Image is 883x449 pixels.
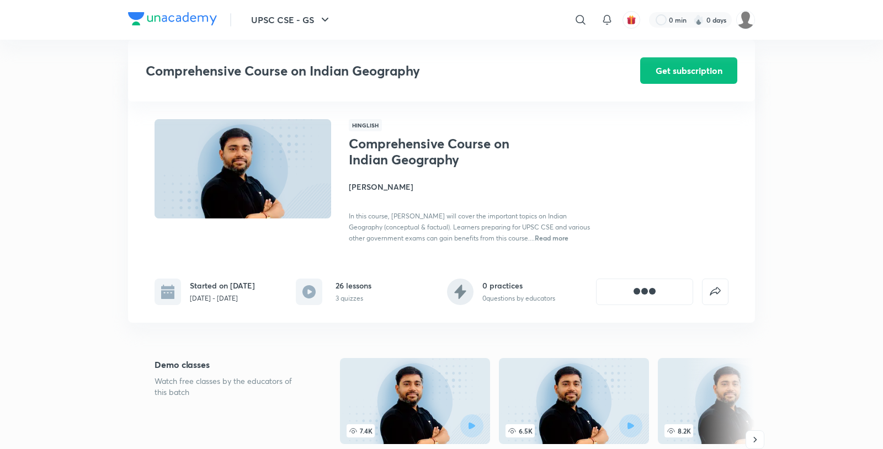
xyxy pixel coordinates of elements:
[702,279,728,305] button: false
[190,280,255,291] h6: Started on [DATE]
[347,424,375,437] span: 7.4K
[623,11,640,29] button: avatar
[626,15,636,25] img: avatar
[482,293,555,303] p: 0 questions by educators
[349,119,382,131] span: Hinglish
[146,63,578,79] h3: Comprehensive Course on Indian Geography
[336,280,371,291] h6: 26 lessons
[349,181,596,193] h4: [PERSON_NAME]
[244,9,338,31] button: UPSC CSE - GS
[596,279,693,305] button: [object Object]
[155,376,305,398] p: Watch free classes by the educators of this batch
[349,136,529,168] h1: Comprehensive Course on Indian Geography
[535,233,568,242] span: Read more
[336,293,371,303] p: 3 quizzes
[153,118,333,220] img: Thumbnail
[349,212,590,242] span: In this course, [PERSON_NAME] will cover the important topics on Indian Geography (conceptual & f...
[482,280,555,291] h6: 0 practices
[664,424,693,437] span: 8.2K
[640,57,737,84] button: Get subscription
[155,358,305,371] h5: Demo classes
[736,10,755,29] img: Rajesh Kumar
[190,293,255,303] p: [DATE] - [DATE]
[128,12,217,25] img: Company Logo
[128,12,217,28] a: Company Logo
[693,14,704,25] img: streak
[506,424,535,437] span: 6.5K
